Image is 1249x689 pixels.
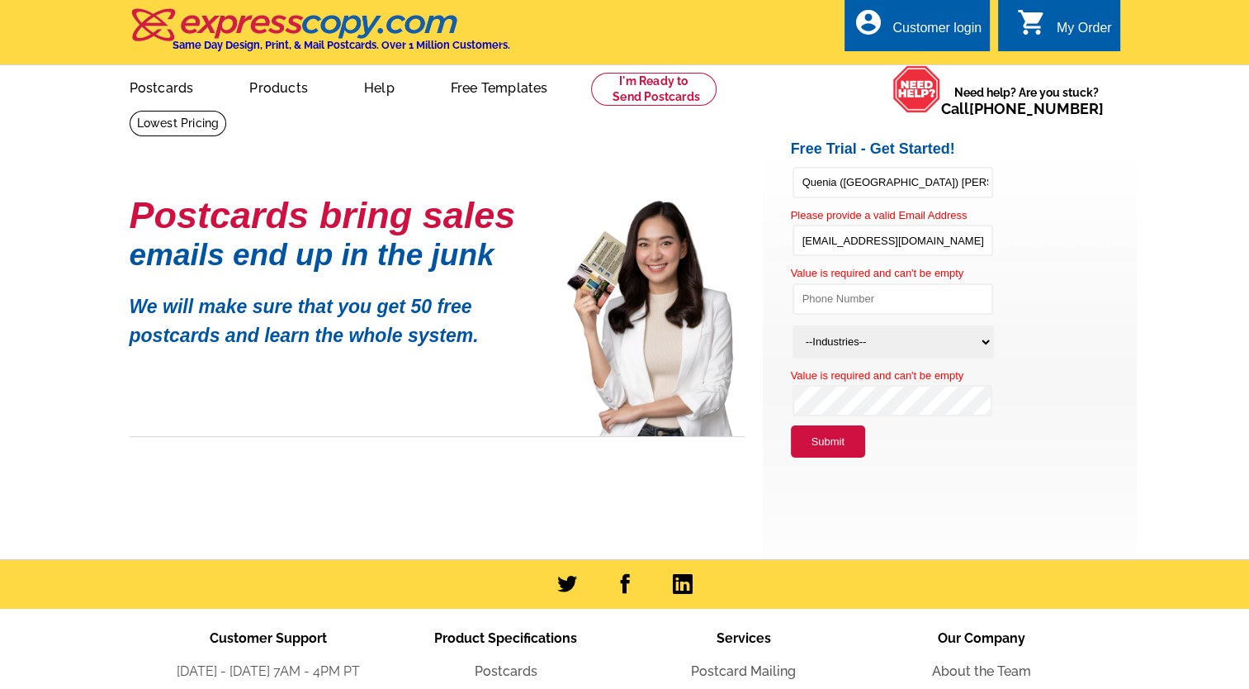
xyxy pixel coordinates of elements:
[791,369,964,382] span: Value is required and can't be empty
[791,140,1137,159] h2: Free Trial - Get Started!
[1057,21,1112,44] div: My Order
[424,67,575,106] a: Free Templates
[791,425,865,459] button: Submit
[130,20,510,51] a: Same Day Design, Print, & Mail Postcards. Over 1 Million Customers.
[853,7,882,37] i: account_circle
[103,67,220,106] a: Postcards
[1017,18,1112,39] a: shopping_cart My Order
[434,630,577,646] span: Product Specifications
[941,100,1104,117] span: Call
[130,280,542,349] p: We will make sure that you get 50 free postcards and learn the whole system.
[792,167,993,198] input: Full Name
[717,630,771,646] span: Services
[791,267,964,279] span: Value is required and can't be empty
[130,201,542,230] h1: Postcards bring sales
[919,305,1249,689] iframe: LiveChat chat widget
[853,18,982,39] a: account_circle Customer login
[130,246,542,264] h1: emails end up in the junk
[969,100,1104,117] a: [PHONE_NUMBER]
[338,67,421,106] a: Help
[210,630,327,646] span: Customer Support
[173,39,510,51] h4: Same Day Design, Print, & Mail Postcards. Over 1 Million Customers.
[792,283,993,315] input: Phone Number
[792,225,993,256] input: Email Address
[223,67,334,106] a: Products
[791,209,968,221] span: Please provide a valid Email Address
[892,65,941,113] img: help
[149,662,387,682] li: [DATE] - [DATE] 7AM - 4PM PT
[941,84,1112,117] span: Need help? Are you stuck?
[892,21,982,44] div: Customer login
[691,663,796,679] a: Postcard Mailing
[1017,7,1047,37] i: shopping_cart
[475,663,537,679] a: Postcards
